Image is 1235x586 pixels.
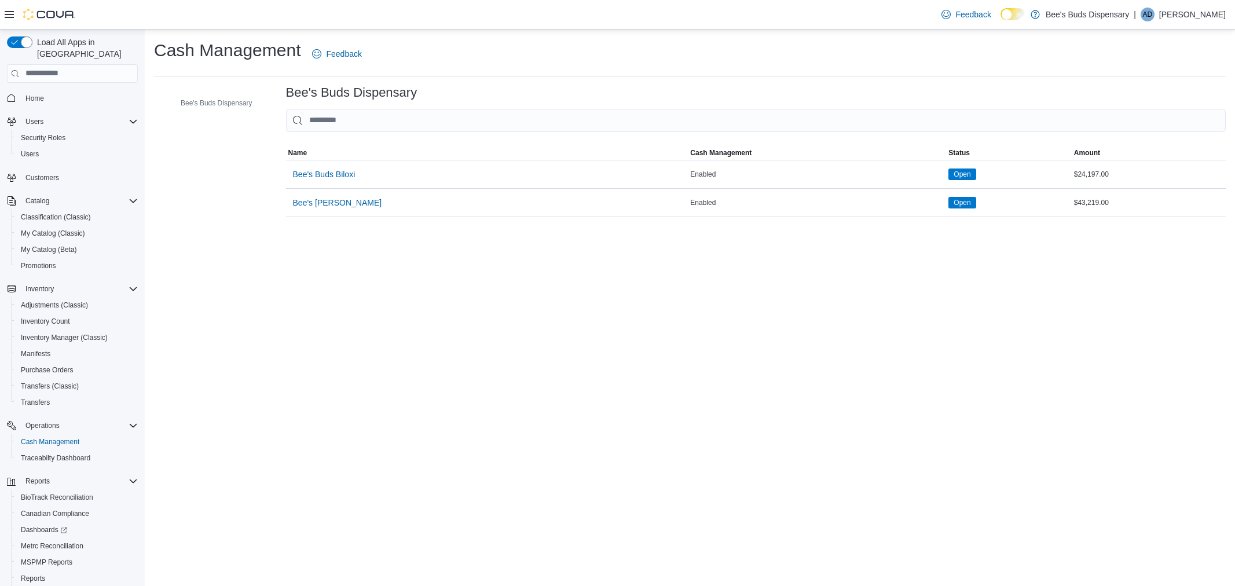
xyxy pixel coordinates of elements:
span: Reports [21,474,138,488]
span: Bee's [PERSON_NAME] [293,197,382,208]
span: Dark Mode [1001,20,1001,21]
span: Inventory [25,284,54,294]
a: Transfers [16,395,54,409]
button: Reports [2,473,142,489]
div: $24,197.00 [1072,167,1226,181]
span: Inventory Manager (Classic) [21,333,108,342]
span: Inventory Count [16,314,138,328]
button: Customers [2,169,142,186]
button: Name [286,146,688,160]
span: Home [21,91,138,105]
a: Transfers (Classic) [16,379,83,393]
span: Bee's Buds Dispensary [181,98,252,108]
span: Customers [21,170,138,185]
span: My Catalog (Classic) [21,229,85,238]
img: Cova [23,9,75,20]
span: Metrc Reconciliation [21,541,83,551]
span: Cash Management [21,437,79,446]
span: Manifests [21,349,50,358]
button: Manifests [12,346,142,362]
span: Inventory Manager (Classic) [16,331,138,345]
span: Classification (Classic) [16,210,138,224]
a: My Catalog (Beta) [16,243,82,257]
span: Feedback [326,48,361,60]
span: Transfers (Classic) [16,379,138,393]
span: Users [16,147,138,161]
span: Traceabilty Dashboard [16,451,138,465]
span: Promotions [16,259,138,273]
span: Open [954,169,970,180]
span: BioTrack Reconciliation [21,493,93,502]
span: Reports [21,574,45,583]
button: Promotions [12,258,142,274]
div: Enabled [688,167,946,181]
a: Home [21,91,49,105]
button: Catalog [2,193,142,209]
button: Users [21,115,48,129]
button: Inventory Count [12,313,142,329]
button: Metrc Reconciliation [12,538,142,554]
a: Metrc Reconciliation [16,539,88,553]
a: Adjustments (Classic) [16,298,93,312]
button: Operations [2,417,142,434]
div: Enabled [688,196,946,210]
p: | [1134,8,1136,21]
a: Cash Management [16,435,84,449]
div: $43,219.00 [1072,196,1226,210]
span: Operations [25,421,60,430]
button: Operations [21,419,64,433]
a: Promotions [16,259,61,273]
span: Users [25,117,43,126]
button: Canadian Compliance [12,506,142,522]
span: Operations [21,419,138,433]
a: Reports [16,572,50,585]
button: Purchase Orders [12,362,142,378]
p: Bee's Buds Dispensary [1046,8,1129,21]
span: MSPMP Reports [16,555,138,569]
button: Users [12,146,142,162]
button: Inventory Manager (Classic) [12,329,142,346]
span: My Catalog (Beta) [21,245,77,254]
a: Security Roles [16,131,70,145]
input: Dark Mode [1001,8,1025,20]
span: MSPMP Reports [21,558,72,567]
button: MSPMP Reports [12,554,142,570]
button: Bee's Buds Dispensary [164,96,257,110]
button: Cash Management [688,146,946,160]
span: Inventory Count [21,317,70,326]
button: My Catalog (Classic) [12,225,142,241]
span: Inventory [21,282,138,296]
span: BioTrack Reconciliation [16,490,138,504]
button: Users [2,113,142,130]
span: Adjustments (Classic) [21,301,88,310]
div: Alexis Dice [1141,8,1155,21]
a: MSPMP Reports [16,555,77,569]
span: Transfers [16,395,138,409]
span: Open [954,197,970,208]
span: My Catalog (Beta) [16,243,138,257]
span: Security Roles [16,131,138,145]
a: Manifests [16,347,55,361]
h3: Bee's Buds Dispensary [286,86,417,100]
button: Reports [21,474,54,488]
button: Classification (Classic) [12,209,142,225]
span: AD [1143,8,1153,21]
a: My Catalog (Classic) [16,226,90,240]
input: This is a search bar. As you type, the results lower in the page will automatically filter. [286,109,1226,132]
span: Security Roles [21,133,65,142]
span: Bee's Buds Biloxi [293,169,356,180]
span: Promotions [21,261,56,270]
span: Adjustments (Classic) [16,298,138,312]
span: Canadian Compliance [16,507,138,521]
button: Traceabilty Dashboard [12,450,142,466]
span: Catalog [21,194,138,208]
span: My Catalog (Classic) [16,226,138,240]
a: Canadian Compliance [16,507,94,521]
span: Metrc Reconciliation [16,539,138,553]
a: Traceabilty Dashboard [16,451,95,465]
span: Transfers (Classic) [21,382,79,391]
a: Inventory Count [16,314,75,328]
span: Traceabilty Dashboard [21,453,90,463]
button: Cash Management [12,434,142,450]
span: Open [948,169,976,180]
